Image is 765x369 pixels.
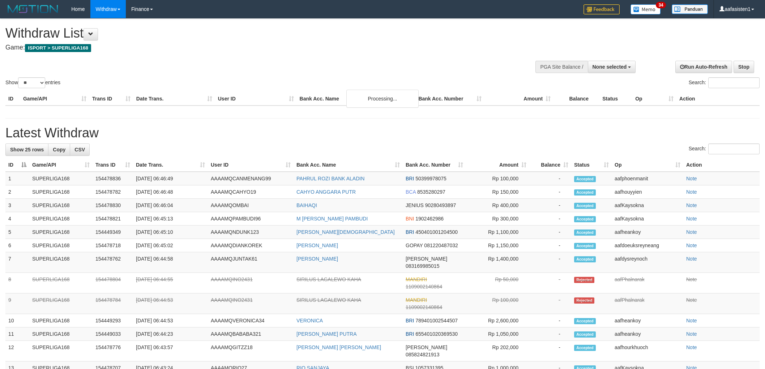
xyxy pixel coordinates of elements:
span: BNI [406,216,414,222]
span: Accepted [574,243,596,249]
h1: Latest Withdraw [5,126,760,140]
td: AAAAMQOMBAI [208,199,294,212]
th: Action [676,92,760,106]
a: Note [686,297,697,303]
th: User ID [215,92,297,106]
td: AAAAMQCANMENANG99 [208,172,294,185]
a: CAHYO ANGGARA PUTR [296,189,356,195]
td: SUPERLIGA168 [29,172,93,185]
td: AAAAMQDIANKOREK [208,239,294,252]
td: 9 [5,293,29,314]
td: AAAAMQVERONICA34 [208,314,294,327]
td: AAAAMQJUNTAK61 [208,252,294,273]
td: [DATE] 06:46:48 [133,185,208,199]
span: Copy 083169985015 to clipboard [406,263,439,269]
td: Rp 1,400,000 [466,252,529,273]
span: BRI [406,331,414,337]
span: Copy 085824821913 to clipboard [406,352,439,357]
a: Note [686,216,697,222]
div: Processing... [346,90,419,108]
td: aafheankoy [612,226,683,239]
td: [DATE] 06:45:13 [133,212,208,226]
td: - [529,327,571,341]
span: Accepted [574,216,596,222]
a: Note [686,256,697,262]
td: aafdysreynoch [612,252,683,273]
a: Copy [48,143,70,156]
a: Note [686,276,697,282]
td: 154449349 [93,226,133,239]
td: 154449293 [93,314,133,327]
span: 34 [656,2,666,8]
th: Status [599,92,632,106]
td: 11 [5,327,29,341]
span: [PERSON_NAME] [406,344,447,350]
span: Copy 081220487032 to clipboard [424,243,458,248]
label: Show entries [5,77,60,88]
th: Bank Acc. Name [297,92,416,106]
td: 2 [5,185,29,199]
td: [DATE] 06:44:55 [133,273,208,293]
td: Rp 400,000 [466,199,529,212]
td: [DATE] 06:43:57 [133,341,208,361]
td: AAAAMQPAMBUDI96 [208,212,294,226]
th: ID: activate to sort column descending [5,158,29,172]
span: Accepted [574,256,596,262]
td: aafheankoy [612,327,683,341]
a: M [PERSON_NAME] PAMBUDI [296,216,368,222]
span: JENIUS [406,202,424,208]
td: AAAAMQCAHYO19 [208,185,294,199]
th: Game/API [20,92,89,106]
a: [PERSON_NAME] PUTRA [296,331,356,337]
span: BRI [406,229,414,235]
a: VERONICA [296,318,323,323]
td: 154478718 [93,239,133,252]
a: Note [686,243,697,248]
span: Accepted [574,203,596,209]
td: - [529,185,571,199]
a: Run Auto-Refresh [675,61,732,73]
a: Note [686,344,697,350]
a: Note [686,331,697,337]
td: Rp 150,000 [466,185,529,199]
td: [DATE] 06:46:04 [133,199,208,212]
td: [DATE] 06:44:58 [133,252,208,273]
img: Button%20Memo.svg [631,4,661,14]
span: Accepted [574,318,596,324]
h1: Withdraw List [5,26,503,40]
span: [PERSON_NAME] [406,256,447,262]
span: BCA [406,189,416,195]
th: Balance: activate to sort column ascending [529,158,571,172]
td: SUPERLIGA168 [29,293,93,314]
label: Search: [689,77,760,88]
div: PGA Site Balance / [535,61,587,73]
td: aafPhalnarak [612,293,683,314]
span: CSV [74,147,85,153]
a: PAHRUL ROZI BANK ALADIN [296,176,364,181]
td: SUPERLIGA168 [29,185,93,199]
td: 154478836 [93,172,133,185]
td: 6 [5,239,29,252]
td: 154478762 [93,252,133,273]
span: ISPORT > SUPERLIGA168 [25,44,91,52]
td: SUPERLIGA168 [29,239,93,252]
img: Feedback.jpg [584,4,620,14]
td: AAAAMQNDUNK123 [208,226,294,239]
td: - [529,199,571,212]
th: ID [5,92,20,106]
span: Show 25 rows [10,147,44,153]
td: SUPERLIGA168 [29,273,93,293]
td: SUPERLIGA168 [29,212,93,226]
td: 154478821 [93,212,133,226]
input: Search: [708,143,760,154]
span: Accepted [574,331,596,338]
td: 154478830 [93,199,133,212]
td: [DATE] 06:45:10 [133,226,208,239]
td: - [529,172,571,185]
span: Copy 450401001204500 to clipboard [415,229,458,235]
td: 3 [5,199,29,212]
td: 1 [5,172,29,185]
button: None selected [588,61,636,73]
th: Op [632,92,676,106]
td: Rp 1,050,000 [466,327,529,341]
